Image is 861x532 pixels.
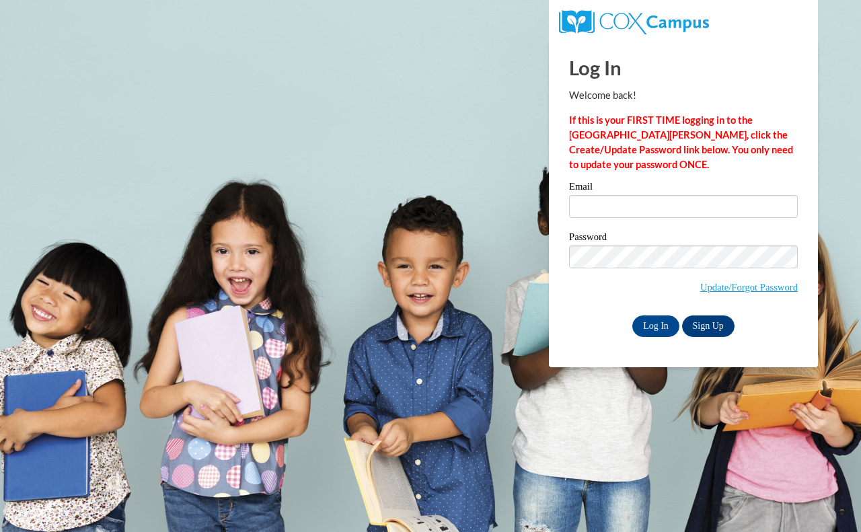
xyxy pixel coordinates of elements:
h1: Log In [569,54,798,81]
label: Email [569,182,798,195]
a: COX Campus [559,15,709,27]
a: Update/Forgot Password [700,282,798,293]
img: COX Campus [559,10,709,34]
input: Log In [632,315,679,337]
strong: If this is your FIRST TIME logging in to the [GEOGRAPHIC_DATA][PERSON_NAME], click the Create/Upd... [569,114,793,170]
label: Password [569,232,798,245]
a: Sign Up [682,315,735,337]
p: Welcome back! [569,88,798,103]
